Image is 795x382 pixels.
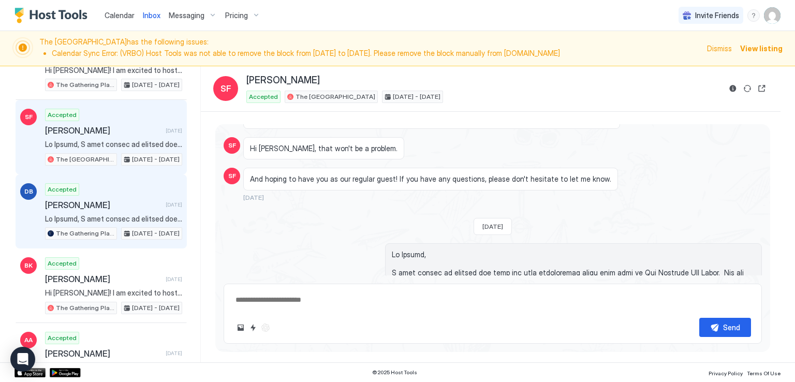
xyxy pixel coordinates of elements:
[166,127,182,134] span: [DATE]
[482,223,503,230] span: [DATE]
[39,37,701,60] span: The [GEOGRAPHIC_DATA] has the following issues:
[250,174,611,184] span: And hoping to have you as our regular guest! If you have any questions, please don't hesitate to ...
[707,43,732,54] div: Dismiss
[143,10,160,21] a: Inbox
[393,92,440,101] span: [DATE] - [DATE]
[45,274,161,284] span: [PERSON_NAME]
[45,125,161,136] span: [PERSON_NAME]
[740,43,783,54] div: View listing
[166,201,182,208] span: [DATE]
[723,322,740,333] div: Send
[48,333,77,343] span: Accepted
[56,303,114,313] span: The Gathering Place
[220,82,231,95] span: SF
[250,144,397,153] span: Hi [PERSON_NAME], that won't be a problem.
[169,11,204,20] span: Messaging
[228,141,236,150] span: SF
[764,7,781,24] div: User profile
[105,10,135,21] a: Calendar
[45,66,182,75] span: Hi [PERSON_NAME]! I am excited to host you at The Gathering Place! KEY: There is a keypad attache...
[143,11,160,20] span: Inbox
[48,110,77,120] span: Accepted
[52,49,701,58] li: Calendar Sync Error: (VRBO) Host Tools was not able to remove the block from [DATE] to [DATE]. Pl...
[56,80,114,90] span: The Gathering Place
[234,321,247,334] button: Upload image
[24,335,33,345] span: AA
[243,194,264,201] span: [DATE]
[50,368,81,377] a: Google Play Store
[756,82,768,95] button: Open reservation
[296,92,375,101] span: The [GEOGRAPHIC_DATA]
[166,350,182,357] span: [DATE]
[709,367,743,378] a: Privacy Policy
[228,171,236,181] span: SF
[249,92,278,101] span: Accepted
[747,367,781,378] a: Terms Of Use
[132,80,180,90] span: [DATE] - [DATE]
[45,214,182,224] span: Lo Ipsumd, S amet consec ad elitsed doe temp inc utla etdoloremag aliqu enim admi ve Qui Nostrude...
[132,155,180,164] span: [DATE] - [DATE]
[14,8,92,23] a: Host Tools Logo
[24,187,33,196] span: DB
[709,370,743,376] span: Privacy Policy
[727,82,739,95] button: Reservation information
[48,185,77,194] span: Accepted
[246,75,320,86] span: [PERSON_NAME]
[225,11,248,20] span: Pricing
[247,321,259,334] button: Quick reply
[132,229,180,238] span: [DATE] - [DATE]
[45,140,182,149] span: Lo Ipsumd, S amet consec ad elitsed doe temp inc utla etdoloremag aliqu enim admi ve Qui Nostrude...
[14,368,46,377] a: App Store
[699,318,751,337] button: Send
[45,288,182,298] span: Hi [PERSON_NAME]! I am excited to host you at The Gathering Place! LOCATION: [STREET_ADDRESS] KEY...
[24,261,33,270] span: BK
[56,155,114,164] span: The [GEOGRAPHIC_DATA]
[741,82,754,95] button: Sync reservation
[48,259,77,268] span: Accepted
[45,348,161,359] span: [PERSON_NAME]
[10,347,35,372] div: Open Intercom Messenger
[166,276,182,283] span: [DATE]
[695,11,739,20] span: Invite Friends
[132,303,180,313] span: [DATE] - [DATE]
[56,229,114,238] span: The Gathering Place
[747,9,760,22] div: menu
[25,112,33,122] span: SF
[45,200,161,210] span: [PERSON_NAME]
[747,370,781,376] span: Terms Of Use
[372,369,417,376] span: © 2025 Host Tools
[105,11,135,20] span: Calendar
